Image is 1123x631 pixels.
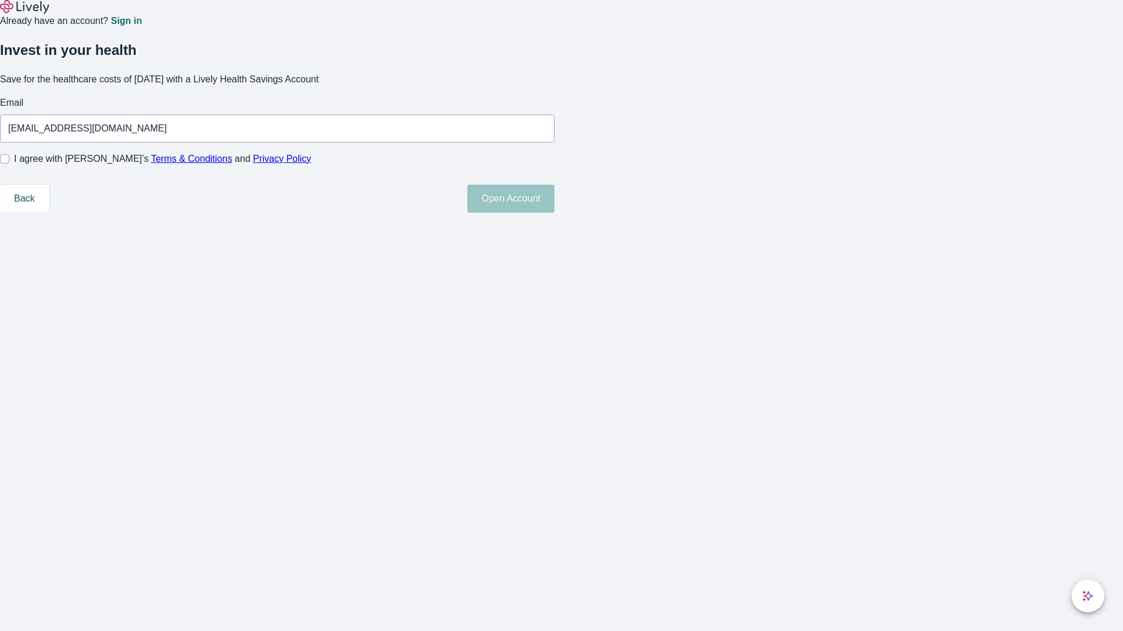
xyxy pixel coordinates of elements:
a: Sign in [111,16,142,26]
a: Privacy Policy [253,154,312,164]
span: I agree with [PERSON_NAME]’s and [14,152,311,166]
a: Terms & Conditions [151,154,232,164]
svg: Lively AI Assistant [1082,590,1094,602]
button: chat [1072,580,1104,612]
